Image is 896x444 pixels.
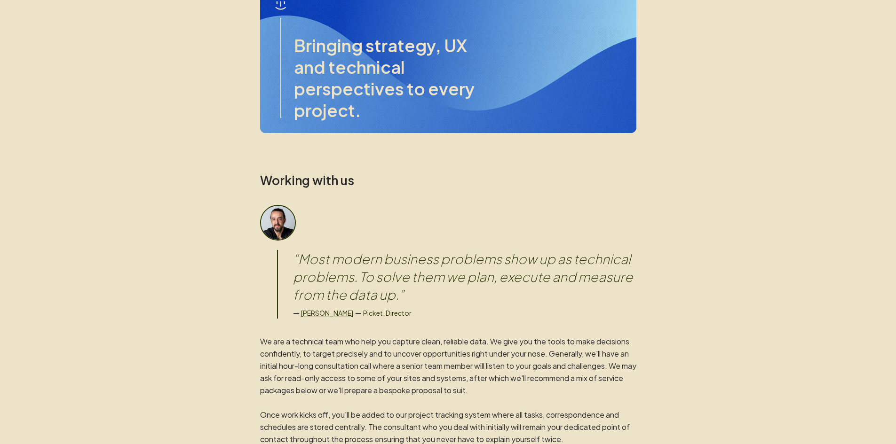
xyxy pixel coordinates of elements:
p: Picket, Director [363,308,412,318]
div: — — [293,307,636,319]
img: Client headshot [260,205,296,241]
h3: Bringing strategy, UX and technical perspectives to every project. [294,35,482,121]
blockquote: “ Most modern business problems show up as technical problems. To solve them we plan, execute and... [293,250,636,304]
h2: Working with us [260,173,636,188]
a: [PERSON_NAME] [301,309,353,317]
